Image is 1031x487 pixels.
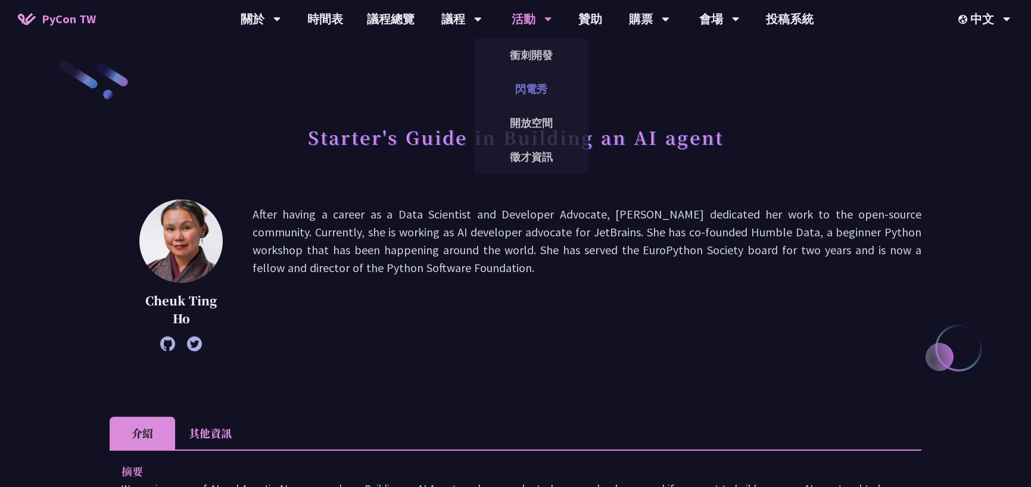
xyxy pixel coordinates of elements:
a: 開放空間 [474,109,588,137]
a: PyCon TW [6,4,108,34]
a: 閃電秀 [474,75,588,103]
h1: Starter's Guide in Building an AI agent [308,119,724,155]
img: Home icon of PyCon TW 2025 [18,13,36,25]
p: Cheuk Ting Ho [139,292,223,327]
span: PyCon TW [42,10,96,28]
img: Cheuk Ting Ho [139,199,223,283]
p: 摘要 [122,463,886,480]
a: 衝刺開發 [474,41,588,69]
a: 徵才資訊 [474,143,588,171]
li: 其他資訊 [175,417,245,449]
img: Locale Icon [958,15,970,24]
li: 介紹 [110,417,175,449]
p: After having a career as a Data Scientist and Developer Advocate, [PERSON_NAME] dedicated her wor... [253,205,921,345]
